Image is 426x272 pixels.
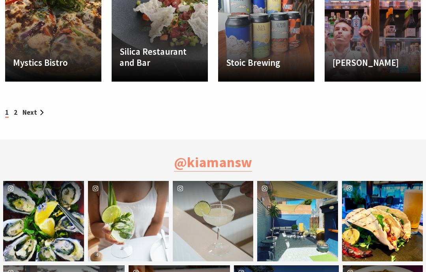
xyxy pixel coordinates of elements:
[176,184,185,193] svg: instagram icon
[333,57,413,68] h4: [PERSON_NAME]
[22,108,44,117] a: Next
[3,181,84,262] button: image gallery, click to learn more about photo: We have beautiful FRESH #nswsouthcoast Pacific #r...
[260,184,269,193] svg: instagram icon
[88,181,169,262] button: image gallery, click to learn more about photo: Cheers to the long weekend, daylight savings and ...
[174,153,252,171] a: @kiamansw
[173,181,254,262] button: image gallery, click to learn more about photo: Weekend Margaritas— 🍸🥂 Book via our Facebook page...
[226,57,306,68] h4: Stoic Brewing
[5,108,9,118] span: 1
[14,108,17,117] a: 2
[13,57,93,68] h4: Mystics Bistro
[91,184,100,193] svg: instagram icon
[257,181,338,262] button: image gallery, click to learn more about photo: Beautiful day to enjoy some $5 drinks @ any bottl...
[342,181,423,262] button: image gallery, click to learn more about photo: Tomorrow is Fathers Day and we are supplying the ...
[120,46,200,68] h4: Silica Restaurant and Bar
[345,184,354,193] svg: instagram icon
[6,184,15,193] svg: instagram icon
